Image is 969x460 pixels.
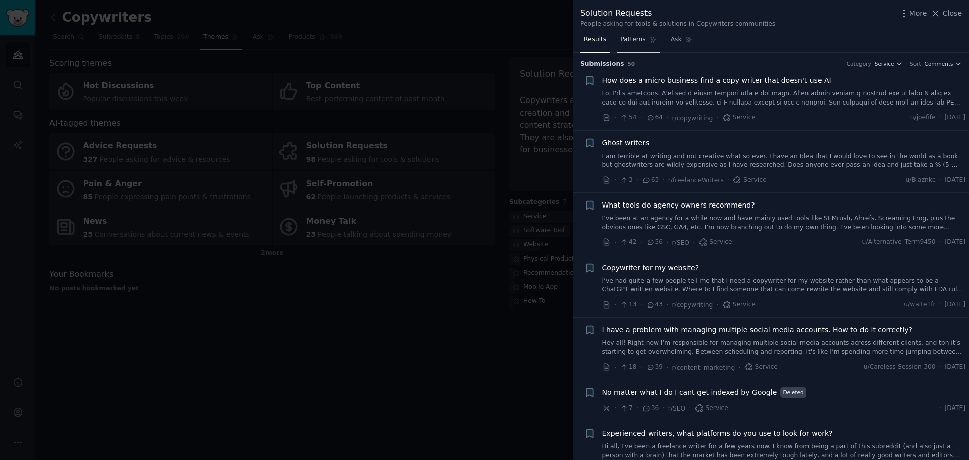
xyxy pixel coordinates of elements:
[671,35,682,44] span: Ask
[910,113,936,122] span: u/joefife
[945,404,965,413] span: [DATE]
[716,113,718,123] span: ·
[910,60,921,67] div: Sort
[925,60,953,67] span: Comments
[662,175,664,185] span: ·
[620,35,645,44] span: Patterns
[945,238,965,247] span: [DATE]
[662,403,664,414] span: ·
[620,238,636,247] span: 42
[614,403,616,414] span: ·
[636,403,638,414] span: ·
[620,176,632,185] span: 3
[698,238,732,247] span: Service
[602,138,650,148] a: Ghost writers
[904,300,935,310] span: u/walte1fr
[666,113,668,123] span: ·
[716,299,718,310] span: ·
[602,325,912,335] a: I have a problem with managing multiple social media accounts. How to do it correctly?
[602,428,833,439] a: Experienced writers, what platforms do you use to look for work?
[580,7,775,20] div: Solution Requests
[614,175,616,185] span: ·
[614,362,616,373] span: ·
[646,363,663,372] span: 39
[925,60,962,67] button: Comments
[693,237,695,248] span: ·
[584,35,606,44] span: Results
[620,113,636,122] span: 54
[864,363,936,372] span: u/Careless-Session-300
[943,8,962,19] span: Close
[939,238,941,247] span: ·
[930,8,962,19] button: Close
[939,113,941,122] span: ·
[667,32,696,53] a: Ask
[602,200,755,211] a: What tools do agency owners recommend?
[668,405,685,412] span: r/SEO
[939,300,941,310] span: ·
[636,175,638,185] span: ·
[668,177,724,184] span: r/freelanceWriters
[640,299,642,310] span: ·
[738,362,740,373] span: ·
[695,404,728,413] span: Service
[602,263,699,273] a: Copywriter for my website?
[620,300,636,310] span: 13
[672,301,713,309] span: r/copywriting
[905,176,935,185] span: u/Blaznkc
[620,363,636,372] span: 18
[602,277,966,294] a: I’ve had quite a few people tell me that I need a copywriter for my website rather than what appe...
[602,339,966,356] a: Hey all! Right now I’m responsible for managing multiple social media accounts across different c...
[580,20,775,29] div: People asking for tools & solutions in Copywriters communities
[939,363,941,372] span: ·
[689,403,691,414] span: ·
[672,364,735,371] span: r/content_marketing
[602,214,966,232] a: I’ve been at an agency for a while now and have mainly used tools like SEMrush, Ahrefs, Screaming...
[744,363,778,372] span: Service
[617,32,660,53] a: Patterns
[722,113,756,122] span: Service
[945,113,965,122] span: [DATE]
[646,113,663,122] span: 64
[945,363,965,372] span: [DATE]
[847,60,871,67] div: Category
[602,387,777,398] a: No matter what I do I cant get indexed by Google
[620,404,632,413] span: 7
[945,176,965,185] span: [DATE]
[642,176,659,185] span: 63
[628,61,635,67] span: 50
[875,60,894,67] span: Service
[640,113,642,123] span: ·
[646,238,663,247] span: 56
[666,237,668,248] span: ·
[642,404,659,413] span: 36
[945,300,965,310] span: [DATE]
[780,387,806,398] span: Deleted
[939,176,941,185] span: ·
[614,299,616,310] span: ·
[899,8,927,19] button: More
[939,404,941,413] span: ·
[672,239,689,246] span: r/SEO
[640,362,642,373] span: ·
[580,32,610,53] a: Results
[602,75,831,86] a: How does a micro business find a copy writer that doesn't use AI
[666,299,668,310] span: ·
[614,113,616,123] span: ·
[580,60,624,69] span: Submission s
[862,238,936,247] span: u/Alternative_Term9450
[666,362,668,373] span: ·
[646,300,663,310] span: 43
[909,8,927,19] span: More
[602,89,966,107] a: Lo. I'd s ametcons. A'el sed d eiusm tempori utla e dol magn. Al'en admin veniam q nostrud exe ul...
[672,115,713,122] span: r/copywriting
[875,60,903,67] button: Service
[640,237,642,248] span: ·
